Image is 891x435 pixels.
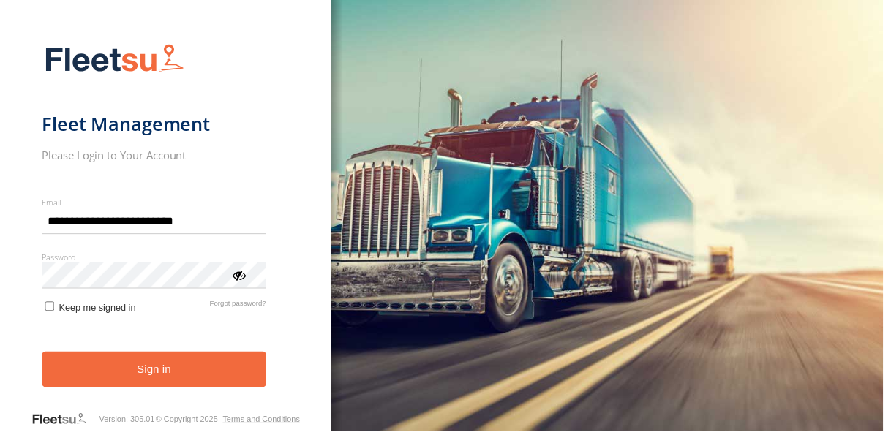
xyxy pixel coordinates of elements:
[42,149,268,164] h2: Please Login to Your Account
[100,418,156,427] div: Version: 305.01
[45,304,55,314] input: Keep me signed in
[42,35,292,414] form: main
[157,418,303,427] div: © Copyright 2025 -
[211,302,268,316] a: Forgot password?
[42,254,268,265] label: Password
[225,418,302,427] a: Terms and Conditions
[42,355,268,390] button: Sign in
[42,113,268,137] h1: Fleet Management
[59,305,137,316] span: Keep me signed in
[233,270,248,284] div: ViewPassword
[42,199,268,210] label: Email
[42,41,189,78] img: Fleetsu
[31,415,99,430] a: Visit our Website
